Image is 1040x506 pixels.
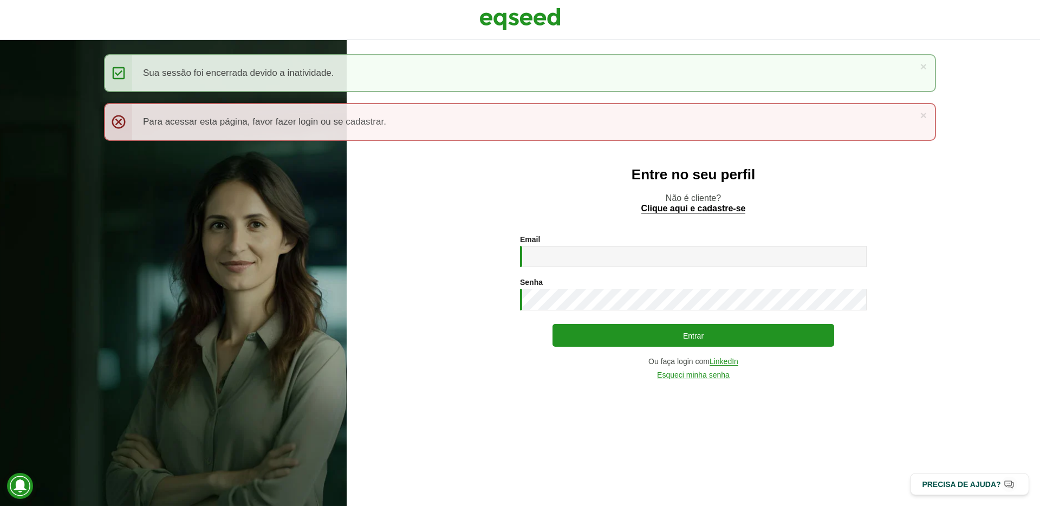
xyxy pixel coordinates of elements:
img: EqSeed Logo [479,5,561,33]
label: Email [520,236,540,243]
a: Clique aqui e cadastre-se [641,204,746,213]
label: Senha [520,278,543,286]
p: Não é cliente? [368,193,1018,213]
a: × [920,109,927,121]
a: LinkedIn [710,358,738,366]
div: Sua sessão foi encerrada devido a inatividade. [104,54,936,92]
h2: Entre no seu perfil [368,167,1018,183]
a: Esqueci minha senha [657,371,730,379]
button: Entrar [552,324,834,347]
a: × [920,61,927,72]
div: Ou faça login com [520,358,867,366]
div: Para acessar esta página, favor fazer login ou se cadastrar. [104,103,936,141]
